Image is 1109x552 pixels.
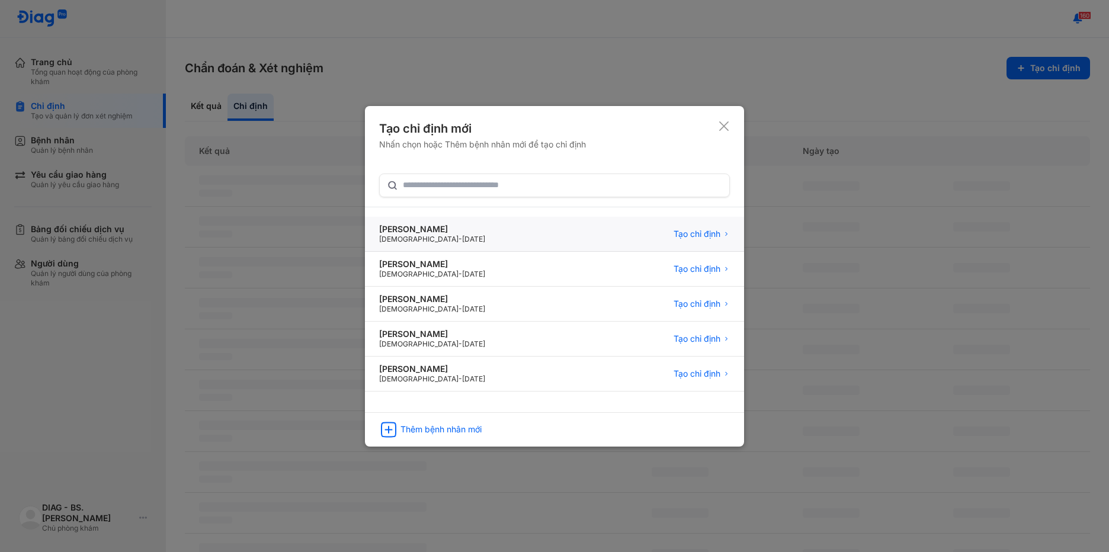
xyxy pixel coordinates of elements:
[379,120,586,137] div: Tạo chỉ định mới
[379,269,459,278] span: [DEMOGRAPHIC_DATA]
[379,364,485,374] div: [PERSON_NAME]
[379,139,586,150] div: Nhấn chọn hoặc Thêm bệnh nhân mới để tạo chỉ định
[462,235,485,243] span: [DATE]
[459,269,462,278] span: -
[674,229,720,239] span: Tạo chỉ định
[459,339,462,348] span: -
[674,333,720,344] span: Tạo chỉ định
[379,329,485,339] div: [PERSON_NAME]
[379,374,459,383] span: [DEMOGRAPHIC_DATA]
[400,424,482,435] div: Thêm bệnh nhân mới
[379,304,459,313] span: [DEMOGRAPHIC_DATA]
[379,224,485,235] div: [PERSON_NAME]
[462,269,485,278] span: [DATE]
[462,339,485,348] span: [DATE]
[459,235,462,243] span: -
[379,259,485,269] div: [PERSON_NAME]
[459,304,462,313] span: -
[462,304,485,313] span: [DATE]
[462,374,485,383] span: [DATE]
[674,264,720,274] span: Tạo chỉ định
[379,235,459,243] span: [DEMOGRAPHIC_DATA]
[674,368,720,379] span: Tạo chỉ định
[459,374,462,383] span: -
[379,294,485,304] div: [PERSON_NAME]
[674,299,720,309] span: Tạo chỉ định
[379,339,459,348] span: [DEMOGRAPHIC_DATA]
